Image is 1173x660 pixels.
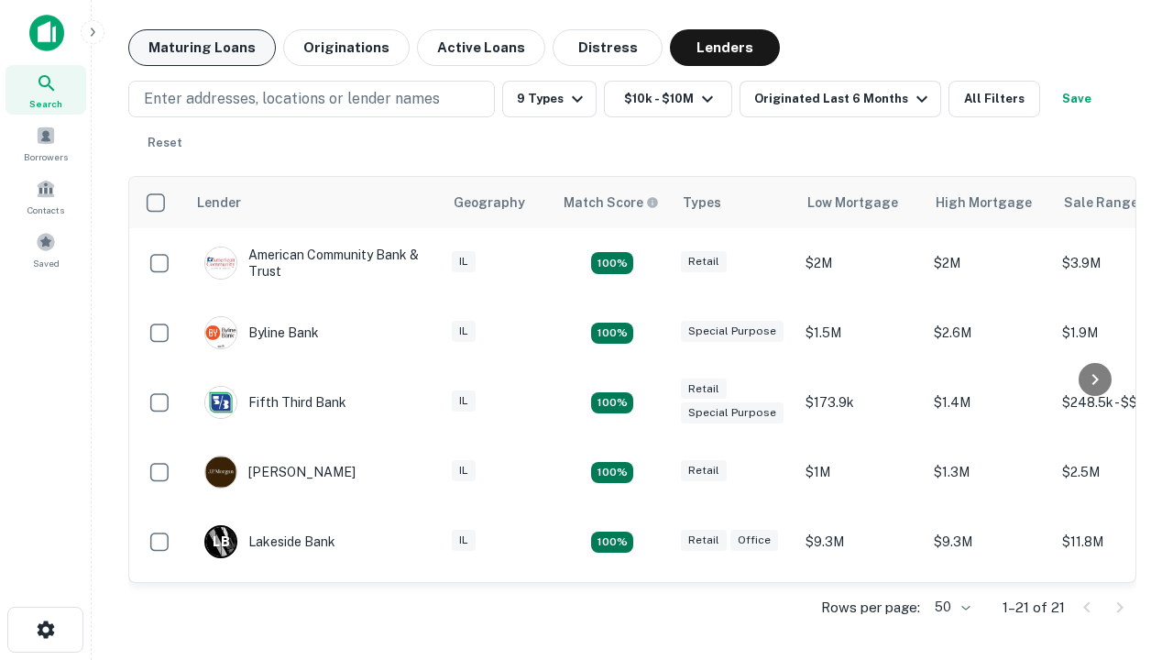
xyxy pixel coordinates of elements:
div: Geography [454,192,525,214]
th: High Mortgage [925,177,1053,228]
td: $1.5M [796,298,925,368]
a: Saved [5,225,86,274]
div: Lakeside Bank [204,525,335,558]
div: Matching Properties: 2, hasApolloMatch: undefined [591,462,633,484]
div: 50 [927,594,973,621]
button: Save your search to get updates of matches that match your search criteria. [1047,81,1106,117]
td: $9.3M [796,507,925,577]
td: $1.3M [925,437,1053,507]
div: Matching Properties: 3, hasApolloMatch: undefined [591,323,633,345]
img: picture [205,387,236,418]
div: Low Mortgage [807,192,898,214]
button: Lenders [670,29,780,66]
div: Lender [197,192,241,214]
div: IL [452,530,476,551]
button: Originations [283,29,410,66]
button: Reset [136,125,194,161]
td: $5.4M [925,577,1053,646]
p: Enter addresses, locations or lender names [144,88,440,110]
th: Lender [186,177,443,228]
td: $2.6M [925,298,1053,368]
th: Low Mortgage [796,177,925,228]
td: $2M [796,228,925,298]
img: picture [205,247,236,279]
button: 9 Types [502,81,597,117]
p: L B [213,533,229,552]
a: Search [5,65,86,115]
div: [PERSON_NAME] [204,456,356,489]
div: Fifth Third Bank [204,386,346,419]
th: Types [672,177,796,228]
div: IL [452,460,476,481]
div: Special Purpose [681,321,784,342]
img: capitalize-icon.png [29,15,64,51]
td: $1.4M [925,368,1053,437]
span: Saved [33,256,60,270]
button: Originated Last 6 Months [740,81,941,117]
td: $2M [925,228,1053,298]
div: Sale Range [1064,192,1138,214]
td: $1M [796,437,925,507]
div: High Mortgage [936,192,1032,214]
button: Enter addresses, locations or lender names [128,81,495,117]
img: picture [205,456,236,488]
div: Matching Properties: 2, hasApolloMatch: undefined [591,392,633,414]
p: Rows per page: [821,597,920,619]
th: Geography [443,177,553,228]
span: Search [29,96,62,111]
div: Types [683,192,721,214]
div: Retail [681,251,727,272]
div: IL [452,390,476,412]
span: Borrowers [24,149,68,164]
button: All Filters [948,81,1040,117]
a: Borrowers [5,118,86,168]
div: Originated Last 6 Months [754,88,933,110]
button: $10k - $10M [604,81,732,117]
h6: Match Score [564,192,655,213]
th: Capitalize uses an advanced AI algorithm to match your search with the best lender. The match sco... [553,177,672,228]
div: Byline Bank [204,316,319,349]
div: Retail [681,460,727,481]
div: IL [452,321,476,342]
td: $173.9k [796,368,925,437]
div: Retail [681,530,727,551]
iframe: Chat Widget [1081,513,1173,601]
span: Contacts [27,203,64,217]
a: Contacts [5,171,86,221]
div: Matching Properties: 2, hasApolloMatch: undefined [591,252,633,274]
div: IL [452,251,476,272]
button: Active Loans [417,29,545,66]
p: 1–21 of 21 [1003,597,1065,619]
button: Maturing Loans [128,29,276,66]
td: $1.5M [796,577,925,646]
div: Matching Properties: 3, hasApolloMatch: undefined [591,532,633,554]
div: Special Purpose [681,402,784,423]
div: Retail [681,379,727,400]
td: $9.3M [925,507,1053,577]
div: Capitalize uses an advanced AI algorithm to match your search with the best lender. The match sco... [564,192,659,213]
img: picture [205,317,236,348]
div: Office [730,530,778,551]
button: Distress [553,29,663,66]
div: American Community Bank & Trust [204,247,424,280]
